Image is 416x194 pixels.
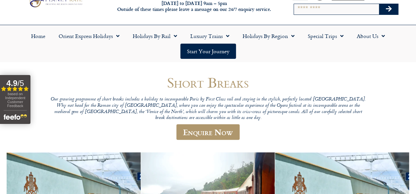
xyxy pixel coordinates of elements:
[301,28,350,44] a: Special Trips
[126,28,184,44] a: Holidays by Rail
[52,28,126,44] a: Orient Express Holidays
[49,97,367,121] p: Our growing programme of short breaks includes a holiday to incomparable Paris by First Class rai...
[379,4,398,15] button: Search
[113,0,276,13] h6: [DATE] to [DATE] 9am – 5pm Outside of these times please leave a message on our 24/7 enquiry serv...
[236,28,301,44] a: Holidays by Region
[350,28,392,44] a: About Us
[176,124,240,140] a: Enquire Now
[180,44,236,59] a: Start your Journey
[3,28,413,59] nav: Menu
[49,75,367,90] h1: Short Breaks
[184,28,236,44] a: Luxury Trains
[24,28,52,44] a: Home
